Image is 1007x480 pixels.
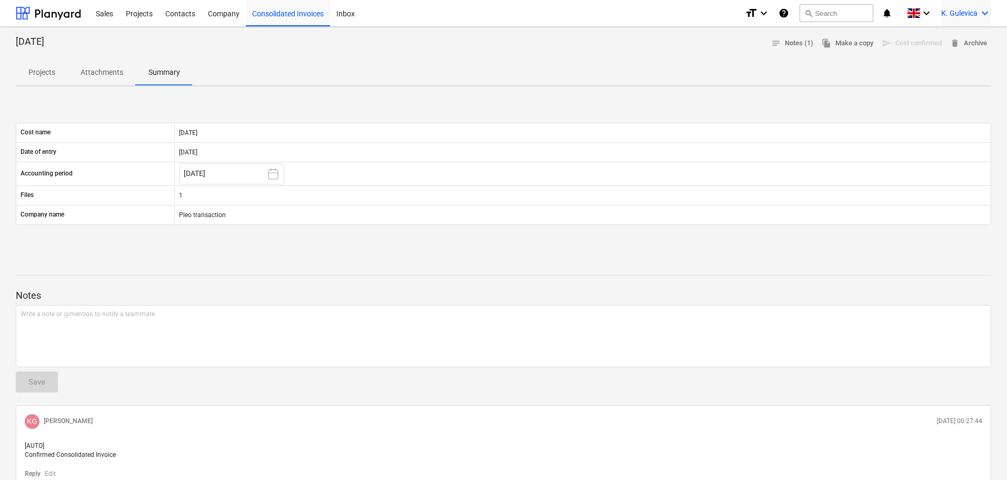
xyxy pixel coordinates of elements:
[21,210,64,219] p: Company name
[800,4,873,22] button: Search
[920,7,933,19] i: keyboard_arrow_down
[946,35,991,52] button: Archive
[937,417,982,426] p: [DATE] 00:27:44
[882,7,892,19] i: notifications
[771,37,813,50] span: Notes (1)
[25,469,41,478] button: Reply
[771,38,781,48] span: notes
[954,429,1007,480] iframe: Chat Widget
[45,469,56,478] button: Edit
[941,9,978,17] span: K. Gulevica
[16,35,44,48] p: [DATE]
[757,7,770,19] i: keyboard_arrow_down
[174,144,991,161] div: [DATE]
[148,67,180,78] p: Summary
[44,417,93,426] p: [PERSON_NAME]
[174,207,991,223] div: Pleo transaction
[745,7,757,19] i: format_size
[779,7,789,19] i: Knowledge base
[950,37,987,50] span: Archive
[25,442,116,458] span: [AUTO] Confirmed Consolidated Invoice
[817,35,878,52] button: Make a copy
[16,289,991,302] p: Notes
[28,67,55,78] p: Projects
[21,148,56,156] p: Date of entry
[174,124,991,141] div: [DATE]
[767,35,817,52] button: Notes (1)
[950,38,960,48] span: delete
[174,187,991,204] div: 1
[21,128,51,137] p: Cost name
[822,38,831,48] span: file_copy
[804,9,813,17] span: search
[81,67,123,78] p: Attachments
[179,163,284,184] button: [DATE]
[979,7,991,19] i: keyboard_arrow_down
[27,417,37,425] span: KG
[21,191,34,200] p: Files
[25,414,39,429] div: Kristina Gulevica
[822,37,873,50] span: Make a copy
[21,169,73,178] p: Accounting period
